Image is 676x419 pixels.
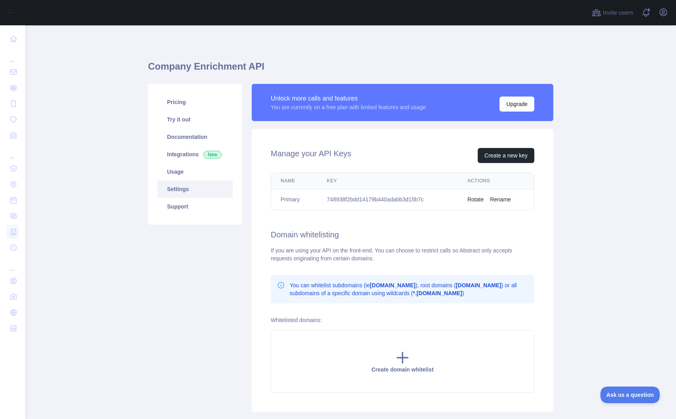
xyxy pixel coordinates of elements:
[158,146,233,163] a: Integrations New
[600,387,660,403] iframe: Toggle Customer Support
[413,290,462,296] b: *.[DOMAIN_NAME]
[158,93,233,111] a: Pricing
[203,151,222,159] span: New
[290,281,528,297] p: You can whitelist subdomains (ie ), root domains ( ) or all subdomains of a specific domain using...
[271,246,534,262] div: If you are using your API on the front-end. You can choose to restrict calls so Abstract only acc...
[456,282,501,288] b: [DOMAIN_NAME]
[158,128,233,146] a: Documentation
[370,282,416,288] b: [DOMAIN_NAME]
[6,144,19,160] div: ...
[467,195,484,203] button: Rotate
[158,198,233,215] a: Support
[478,148,534,163] button: Create a new key
[271,189,317,210] td: Primary
[158,180,233,198] a: Settings
[271,94,426,103] div: Unlock more calls and features
[458,173,534,189] th: Actions
[590,6,635,19] button: Invite users
[271,148,351,163] h2: Manage your API Keys
[371,366,433,373] span: Create domain whitelist
[158,111,233,128] a: Try it out
[317,173,458,189] th: Key
[158,163,233,180] a: Usage
[6,47,19,63] div: ...
[317,189,458,210] td: 748938f2bdd14179b440adabb3d15b7c
[271,317,322,323] label: Whitelisted domains:
[490,195,511,203] button: Rename
[499,97,534,112] button: Upgrade
[6,256,19,272] div: ...
[148,60,553,79] h1: Company Enrichment API
[271,229,534,240] h2: Domain whitelisting
[603,8,633,17] span: Invite users
[271,173,317,189] th: Name
[271,103,426,111] div: You are currently on a free plan with limited features and usage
